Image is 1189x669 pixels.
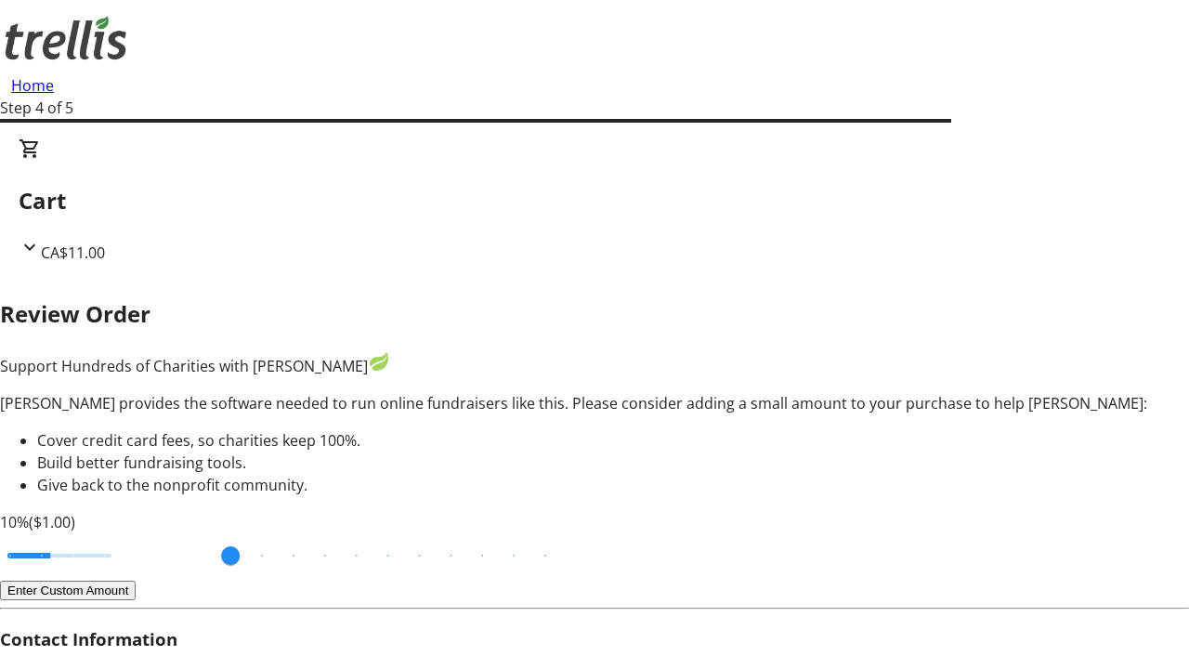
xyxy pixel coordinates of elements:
li: Cover credit card fees, so charities keep 100%. [37,429,1189,452]
li: Give back to the nonprofit community. [37,474,1189,496]
div: CartCA$11.00 [19,138,1170,264]
h2: Cart [19,184,1170,217]
li: Build better fundraising tools. [37,452,1189,474]
span: CA$11.00 [41,243,105,263]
